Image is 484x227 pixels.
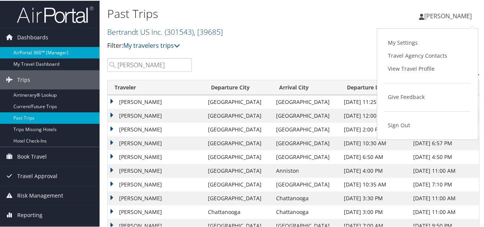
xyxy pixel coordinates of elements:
[107,5,355,21] h1: Past Trips
[272,136,340,149] td: [GEOGRAPHIC_DATA]
[272,163,340,177] td: Anniston
[165,26,194,36] span: ( 301543 )
[340,108,410,122] td: [DATE] 12:00 PM
[107,40,355,50] p: Filter:
[272,122,340,136] td: [GEOGRAPHIC_DATA]
[194,26,223,36] span: , [ 39685 ]
[17,166,57,185] span: Travel Approval
[340,177,410,191] td: [DATE] 10:35 AM
[340,163,410,177] td: [DATE] 4:00 PM
[108,94,204,108] td: [PERSON_NAME]
[17,70,30,89] span: Trips
[204,163,272,177] td: [GEOGRAPHIC_DATA]
[340,122,410,136] td: [DATE] 2:00 PM
[340,79,410,94] th: Departure Date: activate to sort column ascending
[107,57,192,71] input: Search Traveler or Arrival City
[123,41,180,49] a: My travelers trips
[272,191,340,204] td: Chattanooga
[108,177,204,191] td: [PERSON_NAME]
[17,205,43,224] span: Reporting
[204,177,272,191] td: [GEOGRAPHIC_DATA]
[409,136,479,149] td: [DATE] 6:57 PM
[272,79,340,94] th: Arrival City: activate to sort column ascending
[204,136,272,149] td: [GEOGRAPHIC_DATA]
[340,94,410,108] td: [DATE] 11:25 AM
[108,191,204,204] td: [PERSON_NAME]
[108,136,204,149] td: [PERSON_NAME]
[272,149,340,163] td: [GEOGRAPHIC_DATA]
[409,191,479,204] td: [DATE] 11:00 AM
[108,122,204,136] td: [PERSON_NAME]
[272,94,340,108] td: [GEOGRAPHIC_DATA]
[108,163,204,177] td: [PERSON_NAME]
[204,122,272,136] td: [GEOGRAPHIC_DATA]
[108,149,204,163] td: [PERSON_NAME]
[107,26,223,36] a: Bertrandt US Inc.
[419,4,479,27] a: [PERSON_NAME]
[385,36,470,49] a: My Settings
[409,177,479,191] td: [DATE] 7:10 PM
[204,94,272,108] td: [GEOGRAPHIC_DATA]
[385,62,470,75] a: View Travel Profile
[385,90,470,103] a: Give Feedback
[204,108,272,122] td: [GEOGRAPHIC_DATA]
[409,149,479,163] td: [DATE] 4:50 PM
[17,146,47,165] span: Book Travel
[272,204,340,218] td: Chattanooga
[204,79,272,94] th: Departure City: activate to sort column ascending
[424,11,472,19] span: [PERSON_NAME]
[409,204,479,218] td: [DATE] 11:00 AM
[340,149,410,163] td: [DATE] 6:50 AM
[204,149,272,163] td: [GEOGRAPHIC_DATA]
[17,185,63,204] span: Risk Management
[108,204,204,218] td: [PERSON_NAME]
[108,108,204,122] td: [PERSON_NAME]
[385,118,470,131] a: Sign Out
[108,79,204,94] th: Traveler: activate to sort column ascending
[17,27,48,46] span: Dashboards
[204,191,272,204] td: [GEOGRAPHIC_DATA]
[409,163,479,177] td: [DATE] 11:00 AM
[385,49,470,62] a: Travel Agency Contacts
[340,191,410,204] td: [DATE] 3:30 PM
[340,204,410,218] td: [DATE] 3:00 PM
[340,136,410,149] td: [DATE] 10:30 AM
[204,204,272,218] td: Chattanooga
[272,108,340,122] td: [GEOGRAPHIC_DATA]
[17,5,93,23] img: airportal-logo.png
[272,177,340,191] td: [GEOGRAPHIC_DATA]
